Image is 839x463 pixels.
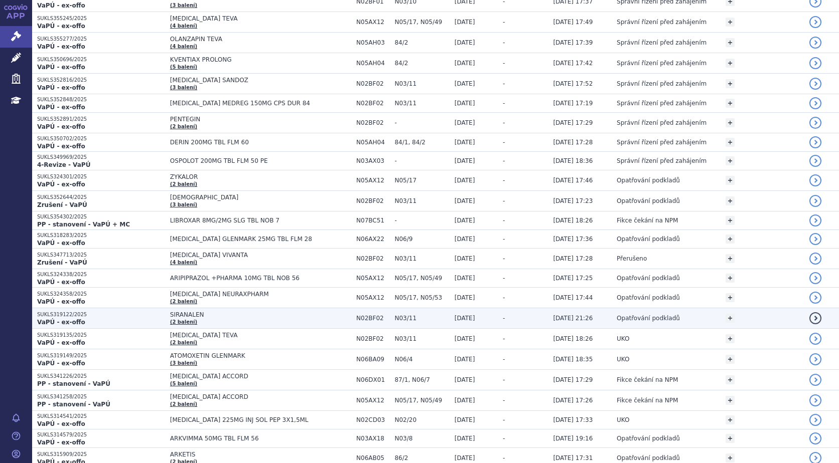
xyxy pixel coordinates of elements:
[37,252,165,259] p: SUKLS347713/2025
[37,259,87,266] strong: Zrušení - VaPÚ
[170,56,351,63] span: KVENTIAX PROLONG
[394,275,449,282] span: N05/17, N05/49
[809,195,821,207] a: detail
[37,393,165,400] p: SUKLS341258/2025
[455,236,475,243] span: [DATE]
[37,2,85,9] strong: VaPÚ - ex-offo
[170,77,351,84] span: [MEDICAL_DATA] SANDOZ
[37,279,85,286] strong: VaPÚ - ex-offo
[356,119,389,126] span: N02BF02
[37,240,85,247] strong: VaPÚ - ex-offo
[503,19,505,26] span: -
[356,275,389,282] span: N05AX12
[394,294,449,301] span: N05/17, N05/53
[455,356,475,363] span: [DATE]
[726,355,735,364] a: +
[726,334,735,343] a: +
[37,143,85,150] strong: VaPÚ - ex-offo
[455,39,475,46] span: [DATE]
[37,104,85,111] strong: VaPÚ - ex-offo
[726,99,735,108] a: +
[356,80,389,87] span: N02BF02
[503,397,505,404] span: -
[617,157,707,164] span: Správní řízení před zahájením
[503,275,505,282] span: -
[170,401,197,407] a: (2 balení)
[170,393,351,400] span: [MEDICAL_DATA] ACCORD
[455,139,475,146] span: [DATE]
[503,157,505,164] span: -
[617,397,678,404] span: Fikce čekání na NPM
[617,275,680,282] span: Opatřování podkladů
[809,394,821,406] a: detail
[809,214,821,226] a: detail
[503,356,505,363] span: -
[503,217,505,224] span: -
[726,314,735,323] a: +
[553,39,593,46] span: [DATE] 17:39
[37,161,90,168] strong: 4-Revize - VaPÚ
[356,139,389,146] span: N05AH04
[809,432,821,444] a: detail
[617,177,680,184] span: Opatřování podkladů
[170,23,197,29] a: (4 balení)
[617,217,678,224] span: Fikce čekání na NPM
[809,333,821,345] a: detail
[394,139,449,146] span: 84/1, 84/2
[553,315,593,322] span: [DATE] 21:26
[394,315,449,322] span: N03/11
[726,415,735,424] a: +
[809,16,821,28] a: detail
[394,217,449,224] span: -
[503,315,505,322] span: -
[37,451,165,458] p: SUKLS315909/2025
[37,352,165,359] p: SUKLS319149/2025
[37,116,165,123] p: SUKLS352891/2025
[37,77,165,84] p: SUKLS352816/2025
[37,36,165,43] p: SUKLS355277/2025
[553,197,593,204] span: [DATE] 17:23
[356,454,389,461] span: N06AB05
[809,414,821,426] a: detail
[394,335,449,342] span: N03/11
[394,376,449,383] span: 87/1, N06/7
[37,15,165,22] p: SUKLS355245/2025
[394,356,449,363] span: N06/4
[617,80,707,87] span: Správní řízení před zahájením
[394,157,449,164] span: -
[809,136,821,148] a: detail
[503,60,505,67] span: -
[809,97,821,109] a: detail
[455,435,475,442] span: [DATE]
[37,43,85,50] strong: VaPÚ - ex-offo
[37,181,85,188] strong: VaPÚ - ex-offo
[553,100,593,107] span: [DATE] 17:19
[553,275,593,282] span: [DATE] 17:25
[455,397,475,404] span: [DATE]
[37,401,110,408] strong: PP - stanovení - VaPÚ
[617,119,707,126] span: Správní řízení před zahájením
[503,139,505,146] span: -
[356,177,389,184] span: N05AX12
[726,138,735,147] a: +
[809,155,821,167] a: detail
[37,298,85,305] strong: VaPÚ - ex-offo
[503,177,505,184] span: -
[726,176,735,185] a: +
[170,139,351,146] span: DERIN 200MG TBL FLM 60
[37,311,165,318] p: SUKLS319122/2025
[553,294,593,301] span: [DATE] 17:44
[37,373,165,380] p: SUKLS341226/2025
[37,173,165,180] p: SUKLS324301/2025
[394,19,449,26] span: N05/17, N05/49
[553,416,593,423] span: [DATE] 17:33
[809,233,821,245] a: detail
[170,416,351,423] span: [MEDICAL_DATA] 225MG INJ SOL PEP 3X1,5ML
[170,44,197,49] a: (4 balení)
[455,119,475,126] span: [DATE]
[356,217,389,224] span: N07BC51
[170,360,197,366] a: (3 balení)
[617,19,707,26] span: Správní řízení před zahájením
[617,416,629,423] span: UKO
[809,292,821,304] a: detail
